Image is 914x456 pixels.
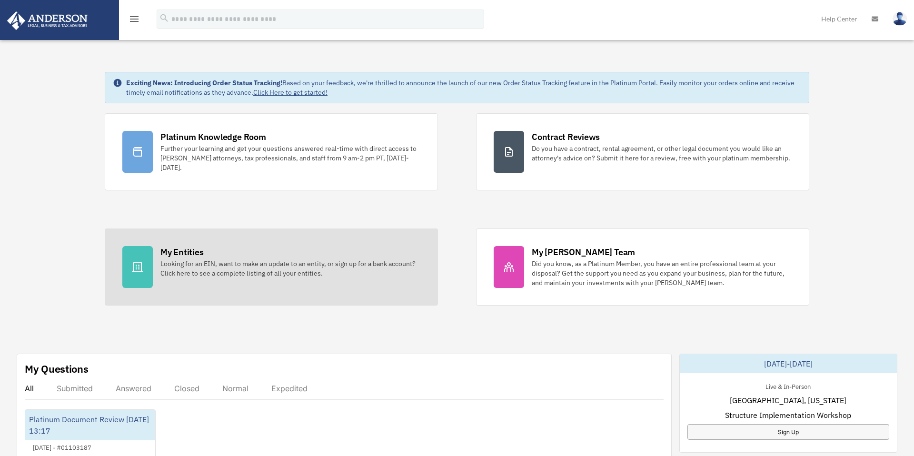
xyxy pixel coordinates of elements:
[476,228,809,306] a: My [PERSON_NAME] Team Did you know, as a Platinum Member, you have an entire professional team at...
[159,13,169,23] i: search
[532,259,792,287] div: Did you know, as a Platinum Member, you have an entire professional team at your disposal? Get th...
[25,442,99,452] div: [DATE] - #01103187
[160,131,266,143] div: Platinum Knowledge Room
[126,78,801,97] div: Based on your feedback, we're thrilled to announce the launch of our new Order Status Tracking fe...
[25,410,155,440] div: Platinum Document Review [DATE] 13:17
[687,424,890,440] a: Sign Up
[129,13,140,25] i: menu
[532,246,635,258] div: My [PERSON_NAME] Team
[532,131,600,143] div: Contract Reviews
[4,11,90,30] img: Anderson Advisors Platinum Portal
[222,384,248,393] div: Normal
[725,409,851,421] span: Structure Implementation Workshop
[160,246,203,258] div: My Entities
[129,17,140,25] a: menu
[680,354,897,373] div: [DATE]-[DATE]
[271,384,308,393] div: Expedited
[160,144,420,172] div: Further your learning and get your questions answered real-time with direct access to [PERSON_NAM...
[57,384,93,393] div: Submitted
[476,113,809,190] a: Contract Reviews Do you have a contract, rental agreement, or other legal document you would like...
[758,381,818,391] div: Live & In-Person
[730,395,846,406] span: [GEOGRAPHIC_DATA], [US_STATE]
[105,228,438,306] a: My Entities Looking for an EIN, want to make an update to an entity, or sign up for a bank accoun...
[532,144,792,163] div: Do you have a contract, rental agreement, or other legal document you would like an attorney's ad...
[25,384,34,393] div: All
[116,384,151,393] div: Answered
[174,384,199,393] div: Closed
[253,88,328,97] a: Click Here to get started!
[25,362,89,376] div: My Questions
[160,259,420,278] div: Looking for an EIN, want to make an update to an entity, or sign up for a bank account? Click her...
[893,12,907,26] img: User Pic
[105,113,438,190] a: Platinum Knowledge Room Further your learning and get your questions answered real-time with dire...
[126,79,282,87] strong: Exciting News: Introducing Order Status Tracking!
